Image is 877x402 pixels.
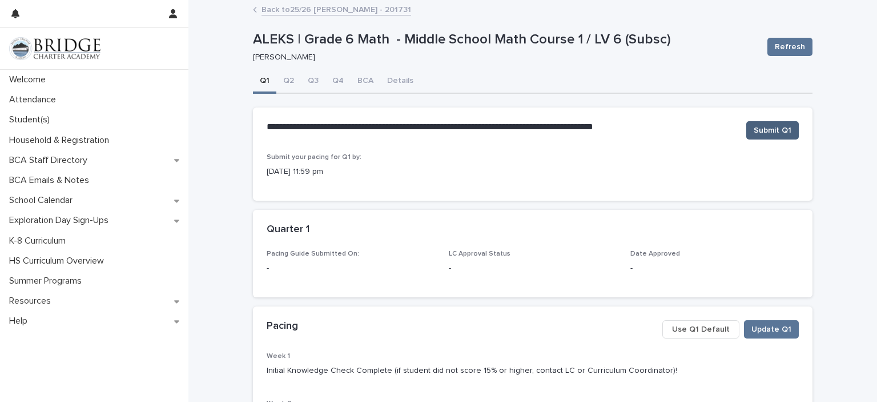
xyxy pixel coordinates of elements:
p: HS Curriculum Overview [5,256,113,266]
button: Q4 [325,70,351,94]
p: K-8 Curriculum [5,236,75,246]
p: Help [5,316,37,327]
span: Refresh [775,41,805,53]
h2: Pacing [267,320,298,333]
a: Back to25/26 [PERSON_NAME] - 201731 [262,2,411,15]
p: - [630,262,799,274]
p: - [267,262,435,274]
button: Update Q1 [744,320,799,339]
p: Exploration Day Sign-Ups [5,215,118,226]
p: Resources [5,296,60,307]
p: BCA Staff Directory [5,155,96,166]
h2: Quarter 1 [267,224,309,236]
span: LC Approval Status [449,250,510,257]
p: Household & Registration [5,135,118,146]
button: Q3 [301,70,325,94]
p: Student(s) [5,114,59,125]
p: [DATE] 11:59 pm [267,166,799,178]
button: Details [380,70,420,94]
span: Date Approved [630,250,680,257]
button: Q1 [253,70,276,94]
p: School Calendar [5,195,82,206]
span: Update Q1 [751,324,791,335]
button: Refresh [767,38,812,56]
span: Use Q1 Default [672,324,730,335]
p: - [449,262,617,274]
p: ALEKS | Grade 6 Math - Middle School Math Course 1 / LV 6 (Subsc) [253,31,758,48]
button: Q2 [276,70,301,94]
button: Submit Q1 [746,121,799,140]
img: V1C1m3IdTEidaUdm9Hs0 [9,37,100,60]
span: Week 1 [267,353,290,360]
p: Welcome [5,74,55,85]
span: Pacing Guide Submitted On: [267,250,359,257]
p: Attendance [5,94,65,105]
span: Submit your pacing for Q1 by: [267,154,361,161]
span: Submit Q1 [754,125,791,136]
p: BCA Emails & Notes [5,175,98,186]
p: Initial Knowledge Check Complete (if student did not score 15% or higher, contact LC or Curriculu... [267,365,799,377]
p: [PERSON_NAME] [253,53,754,62]
p: Summer Programs [5,276,91,286]
button: Use Q1 Default [662,320,739,339]
button: BCA [351,70,380,94]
